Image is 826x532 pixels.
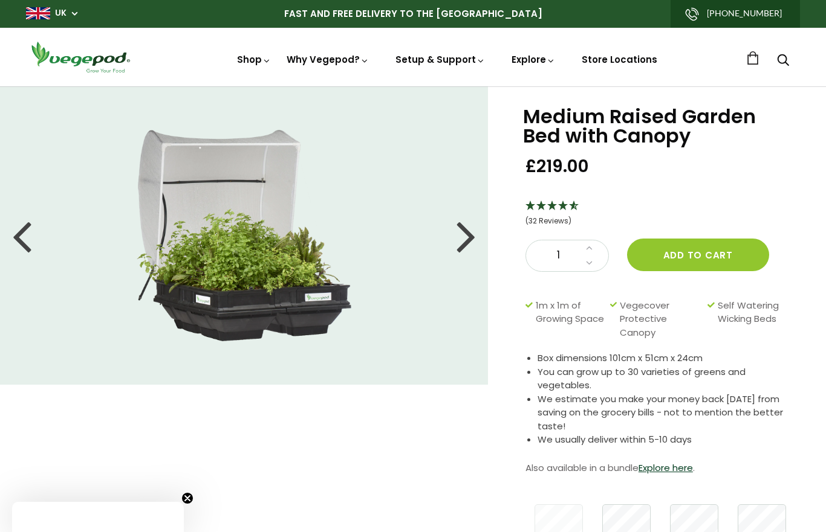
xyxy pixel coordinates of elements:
[523,107,796,146] h1: Medium Raised Garden Bed with Canopy
[26,40,135,74] img: Vegepod
[395,53,485,66] a: Setup & Support
[777,55,789,68] a: Search
[627,239,769,271] button: Add to cart
[536,299,604,340] span: 1m x 1m of Growing Space
[582,53,657,66] a: Store Locations
[55,7,67,19] a: UK
[639,461,693,474] a: Explore here
[538,351,796,365] li: Box dimensions 101cm x 51cm x 24cm
[525,216,571,226] span: (32 Reviews)
[525,459,796,477] p: Also available in a bundle .
[181,492,193,504] button: Close teaser
[26,7,50,19] img: gb_large.png
[538,365,796,393] li: You can grow up to 30 varieties of greens and vegetables.
[512,53,555,66] a: Explore
[237,53,271,66] a: Shop
[538,248,579,263] span: 1
[718,299,790,340] span: Self Watering Wicking Beds
[582,255,596,271] a: Decrease quantity by 1
[538,393,796,434] li: We estimate you make your money back [DATE] from saving on the grocery bills - not to mention the...
[287,53,369,66] a: Why Vegepod?
[525,155,589,178] span: £219.00
[525,199,796,229] div: 4.66 Stars - 32 Reviews
[582,240,596,256] a: Increase quantity by 1
[620,299,701,340] span: Vegecover Protective Canopy
[12,502,184,532] div: Close teaser
[538,433,796,447] li: We usually deliver within 5-10 days
[137,130,351,341] img: Medium Raised Garden Bed with Canopy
